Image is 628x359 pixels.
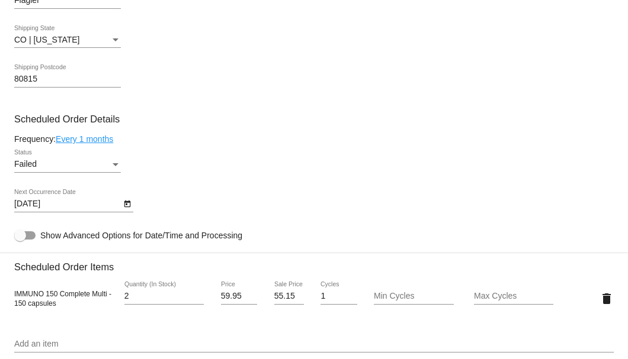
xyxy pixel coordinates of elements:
[321,292,357,301] input: Cycles
[374,292,453,301] input: Min Cycles
[124,292,204,301] input: Quantity (In Stock)
[56,134,113,144] a: Every 1 months
[221,292,257,301] input: Price
[14,159,37,169] span: Failed
[14,35,79,44] span: CO | [US_STATE]
[14,290,111,308] span: IMMUNO 150 Complete Multi - 150 capsules
[121,197,133,209] button: Open calendar
[14,35,121,45] mat-select: Shipping State
[14,75,121,84] input: Shipping Postcode
[40,229,242,241] span: Show Advanced Options for Date/Time and Processing
[14,253,614,273] h3: Scheduled Order Items
[14,160,121,169] mat-select: Status
[600,292,614,306] mat-icon: delete
[14,339,614,349] input: Add an item
[274,292,304,301] input: Sale Price
[14,134,614,144] div: Frequency:
[474,292,553,301] input: Max Cycles
[14,114,614,125] h3: Scheduled Order Details
[14,199,121,209] input: Next Occurrence Date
